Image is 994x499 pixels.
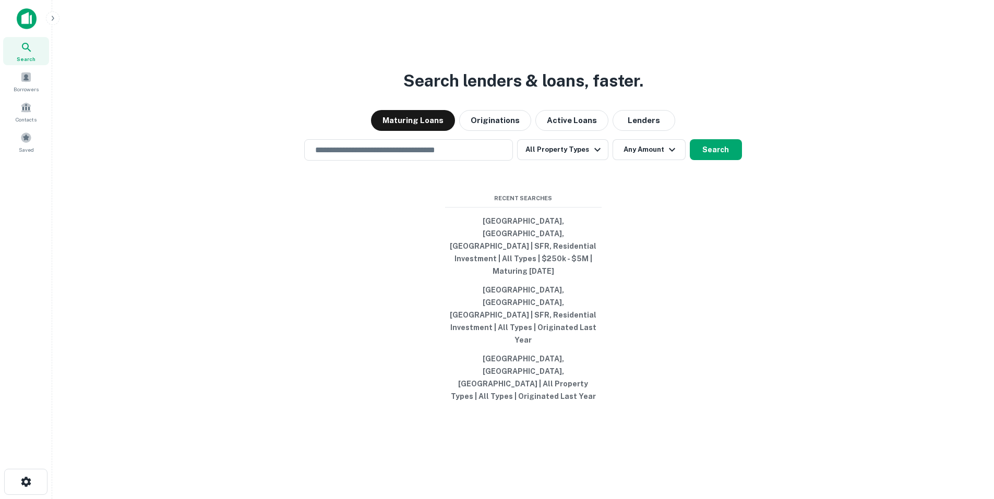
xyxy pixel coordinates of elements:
button: Originations [459,110,531,131]
button: Any Amount [613,139,686,160]
span: Contacts [16,115,37,124]
button: [GEOGRAPHIC_DATA], [GEOGRAPHIC_DATA], [GEOGRAPHIC_DATA] | SFR, Residential Investment | All Types... [445,212,602,281]
button: Lenders [613,110,675,131]
span: Search [17,55,35,63]
iframe: Chat Widget [942,382,994,432]
button: All Property Types [517,139,608,160]
h3: Search lenders & loans, faster. [403,68,643,93]
a: Search [3,37,49,65]
a: Contacts [3,98,49,126]
button: [GEOGRAPHIC_DATA], [GEOGRAPHIC_DATA], [GEOGRAPHIC_DATA] | All Property Types | All Types | Origin... [445,349,602,406]
button: [GEOGRAPHIC_DATA], [GEOGRAPHIC_DATA], [GEOGRAPHIC_DATA] | SFR, Residential Investment | All Types... [445,281,602,349]
img: capitalize-icon.png [17,8,37,29]
a: Borrowers [3,67,49,95]
span: Borrowers [14,85,39,93]
span: Saved [19,145,34,154]
button: Active Loans [535,110,608,131]
button: Maturing Loans [371,110,455,131]
span: Recent Searches [445,194,602,203]
button: Search [690,139,742,160]
a: Saved [3,128,49,156]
